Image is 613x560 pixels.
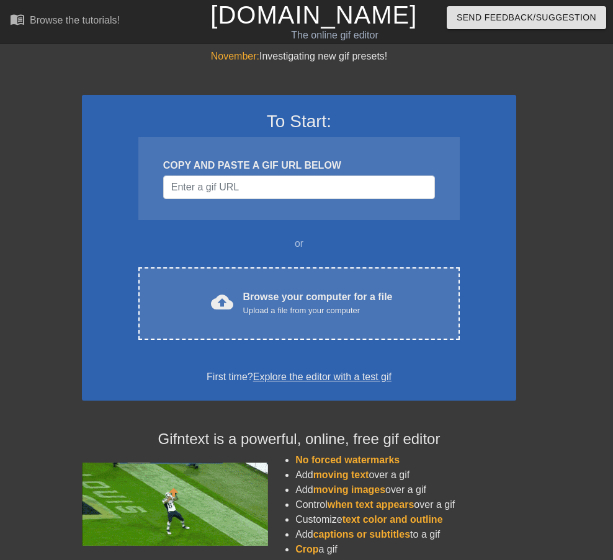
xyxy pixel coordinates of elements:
[342,514,443,525] span: text color and outline
[82,463,268,546] img: football_small.gif
[295,482,516,497] li: Add over a gif
[10,12,25,27] span: menu_book
[295,542,516,557] li: a gif
[295,527,516,542] li: Add to a gif
[295,497,516,512] li: Control over a gif
[243,304,393,317] div: Upload a file from your computer
[82,49,516,64] div: Investigating new gif presets!
[295,512,516,527] li: Customize
[211,51,259,61] span: November:
[313,529,410,540] span: captions or subtitles
[114,236,484,251] div: or
[313,469,369,480] span: moving text
[98,111,500,132] h3: To Start:
[98,370,500,384] div: First time?
[447,6,606,29] button: Send Feedback/Suggestion
[30,15,120,25] div: Browse the tutorials!
[295,468,516,482] li: Add over a gif
[82,430,516,448] h4: Gifntext is a powerful, online, free gif editor
[328,499,414,510] span: when text appears
[253,371,392,382] a: Explore the editor with a test gif
[295,544,318,554] span: Crop
[10,12,120,31] a: Browse the tutorials!
[210,28,459,43] div: The online gif editor
[313,484,385,495] span: moving images
[457,10,596,25] span: Send Feedback/Suggestion
[295,455,400,465] span: No forced watermarks
[163,176,435,199] input: Username
[211,291,233,313] span: cloud_upload
[243,290,393,317] div: Browse your computer for a file
[163,158,435,173] div: COPY AND PASTE A GIF URL BELOW
[210,1,417,29] a: [DOMAIN_NAME]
